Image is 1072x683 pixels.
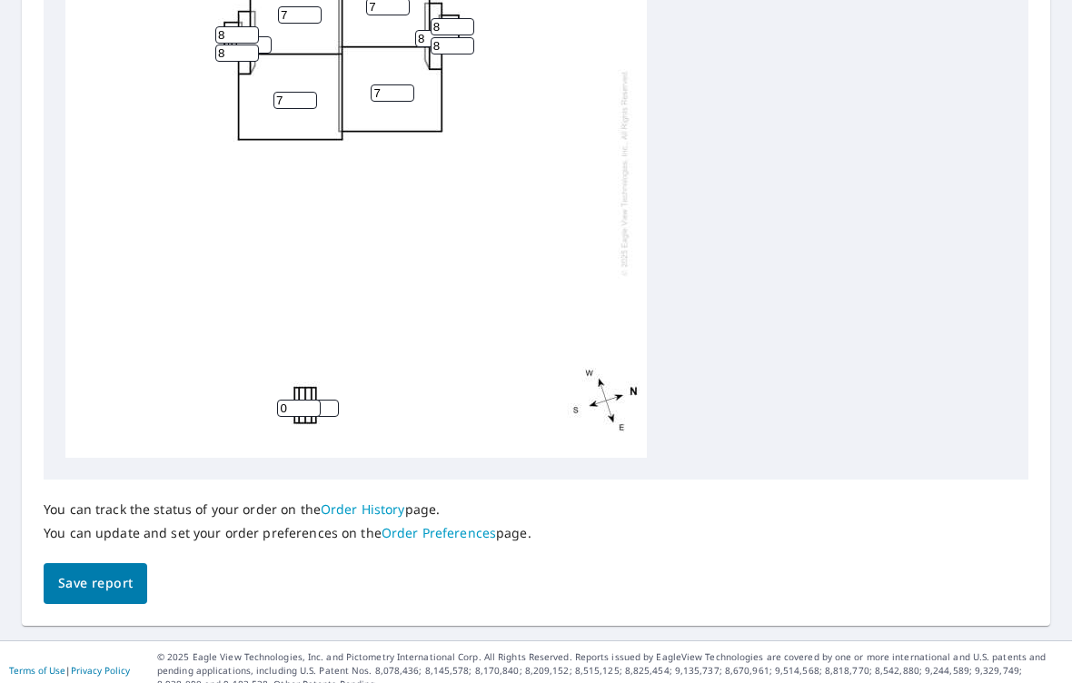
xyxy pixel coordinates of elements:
button: Save report [44,563,147,604]
a: Order History [321,500,405,518]
a: Privacy Policy [71,664,130,677]
p: You can update and set your order preferences on the page. [44,525,531,541]
a: Terms of Use [9,664,65,677]
p: | [9,665,130,676]
a: Order Preferences [382,524,496,541]
p: You can track the status of your order on the page. [44,501,531,518]
span: Save report [58,572,133,595]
